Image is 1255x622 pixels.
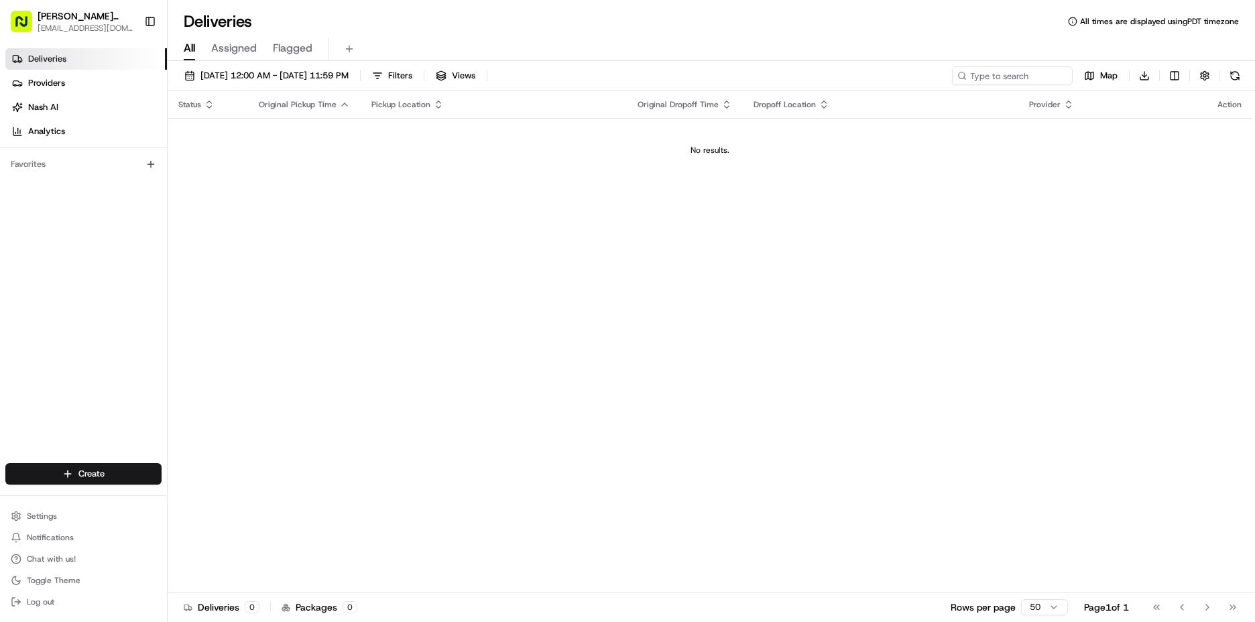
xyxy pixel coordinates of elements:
[28,101,58,113] span: Nash AI
[452,70,475,82] span: Views
[184,11,252,32] h1: Deliveries
[951,601,1016,614] p: Rows per page
[28,77,65,89] span: Providers
[5,5,139,38] button: [PERSON_NAME] Markets[EMAIL_ADDRESS][DOMAIN_NAME]
[178,66,355,85] button: [DATE] 12:00 AM - [DATE] 11:59 PM
[638,99,719,110] span: Original Dropoff Time
[754,99,816,110] span: Dropoff Location
[5,571,162,590] button: Toggle Theme
[200,70,349,82] span: [DATE] 12:00 AM - [DATE] 11:59 PM
[27,597,54,607] span: Log out
[1029,99,1061,110] span: Provider
[5,72,167,94] a: Providers
[5,97,167,118] a: Nash AI
[28,125,65,137] span: Analytics
[27,575,80,586] span: Toggle Theme
[1217,99,1242,110] div: Action
[173,145,1247,155] div: No results.
[184,601,259,614] div: Deliveries
[5,550,162,568] button: Chat with us!
[282,601,357,614] div: Packages
[371,99,430,110] span: Pickup Location
[27,554,76,564] span: Chat with us!
[178,99,201,110] span: Status
[245,601,259,613] div: 0
[5,507,162,525] button: Settings
[343,601,357,613] div: 0
[27,511,57,521] span: Settings
[184,40,195,56] span: All
[5,48,167,70] a: Deliveries
[430,66,481,85] button: Views
[38,23,133,34] button: [EMAIL_ADDRESS][DOMAIN_NAME]
[28,53,66,65] span: Deliveries
[5,121,167,142] a: Analytics
[952,66,1073,85] input: Type to search
[5,463,162,485] button: Create
[1084,601,1129,614] div: Page 1 of 1
[1080,16,1239,27] span: All times are displayed using PDT timezone
[388,70,412,82] span: Filters
[273,40,312,56] span: Flagged
[78,468,105,480] span: Create
[1100,70,1118,82] span: Map
[38,9,133,23] button: [PERSON_NAME] Markets
[5,528,162,547] button: Notifications
[27,532,74,543] span: Notifications
[5,593,162,611] button: Log out
[366,66,418,85] button: Filters
[1226,66,1244,85] button: Refresh
[211,40,257,56] span: Assigned
[1078,66,1124,85] button: Map
[259,99,337,110] span: Original Pickup Time
[5,153,162,175] div: Favorites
